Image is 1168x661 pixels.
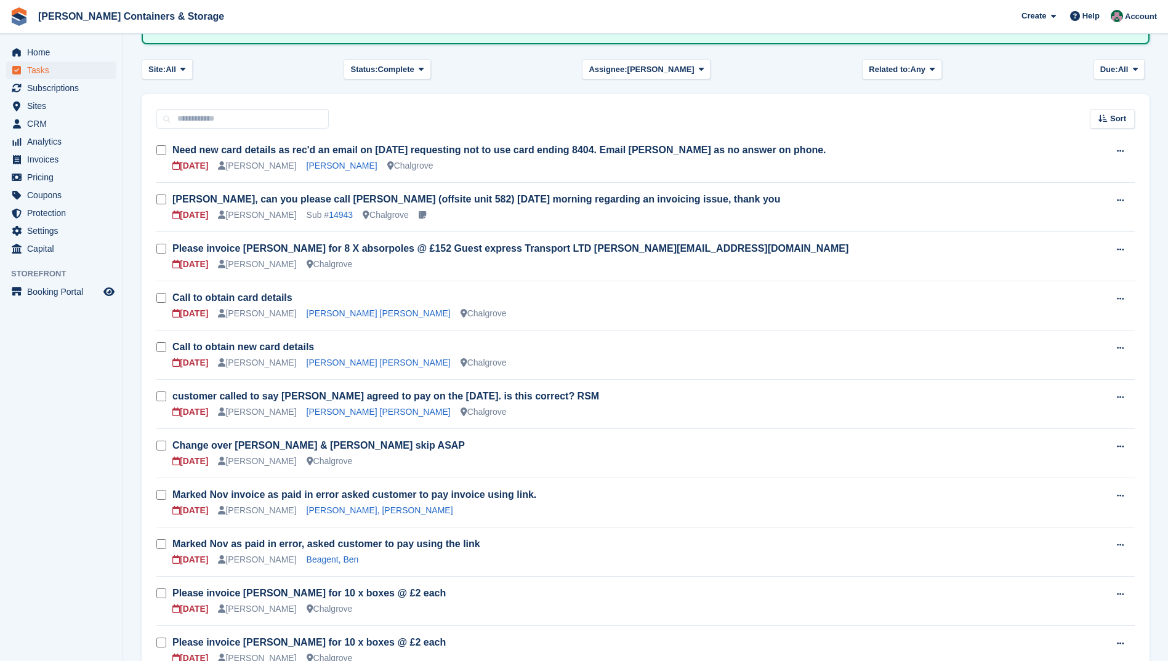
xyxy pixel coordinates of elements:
[307,555,359,564] a: Beagent, Ben
[307,161,377,170] a: [PERSON_NAME]
[6,169,116,186] a: menu
[172,391,599,401] a: customer called to say [PERSON_NAME] agreed to pay on the [DATE]. is this correct? RSM
[11,268,123,280] span: Storefront
[387,159,433,172] div: Chalgrove
[363,209,409,222] div: Chalgrove
[1093,59,1145,79] button: Due: All
[27,151,101,168] span: Invoices
[172,588,446,598] a: Please invoice [PERSON_NAME] for 10 x boxes @ £2 each
[869,63,910,76] span: Related to:
[218,258,296,271] div: [PERSON_NAME]
[6,283,116,300] a: menu
[27,133,101,150] span: Analytics
[172,209,208,222] div: [DATE]
[172,539,480,549] a: Marked Nov as paid in error, asked customer to pay using the link
[172,145,826,155] a: Need new card details as rec'd an email on [DATE] requesting not to use card ending 8404. Email [...
[627,63,695,76] span: [PERSON_NAME]
[27,44,101,61] span: Home
[172,159,208,172] div: [DATE]
[27,115,101,132] span: CRM
[27,283,101,300] span: Booking Portal
[172,194,780,204] a: [PERSON_NAME], can you please call [PERSON_NAME] (offsite unit 582) [DATE] morning regarding an i...
[1082,10,1100,22] span: Help
[911,63,926,76] span: Any
[6,222,116,239] a: menu
[6,186,116,204] a: menu
[10,7,28,26] img: stora-icon-8386f47178a22dfd0bd8f6a31ec36ba5ce8667c1dd55bd0f319d3a0aa187defe.svg
[6,240,116,257] a: menu
[172,440,465,451] a: Change over [PERSON_NAME] & [PERSON_NAME] skip ASAP
[27,62,101,79] span: Tasks
[218,553,296,566] div: [PERSON_NAME]
[27,169,101,186] span: Pricing
[27,97,101,114] span: Sites
[1111,10,1123,22] img: Julia Marcham
[6,115,116,132] a: menu
[172,489,536,500] a: Marked Nov invoice as paid in error asked customer to pay invoice using link.
[350,63,377,76] span: Status:
[102,284,116,299] a: Preview store
[27,186,101,204] span: Coupons
[307,209,353,222] div: Sub #
[218,159,296,172] div: [PERSON_NAME]
[6,79,116,97] a: menu
[218,603,296,615] div: [PERSON_NAME]
[27,79,101,97] span: Subscriptions
[378,63,414,76] span: Complete
[307,308,451,318] a: [PERSON_NAME] [PERSON_NAME]
[218,209,296,222] div: [PERSON_NAME]
[172,455,208,468] div: [DATE]
[218,455,296,468] div: [PERSON_NAME]
[307,407,451,417] a: [PERSON_NAME] [PERSON_NAME]
[172,406,208,419] div: [DATE]
[172,292,292,303] a: Call to obtain card details
[307,603,353,615] div: Chalgrove
[6,151,116,168] a: menu
[1100,63,1118,76] span: Due:
[218,307,296,320] div: [PERSON_NAME]
[6,204,116,222] a: menu
[142,59,193,79] button: Site: All
[1125,10,1157,23] span: Account
[33,6,229,26] a: [PERSON_NAME] Containers & Storage
[172,553,208,566] div: [DATE]
[307,505,453,515] a: [PERSON_NAME], [PERSON_NAME]
[1118,63,1129,76] span: All
[344,59,430,79] button: Status: Complete
[6,97,116,114] a: menu
[172,356,208,369] div: [DATE]
[172,603,208,615] div: [DATE]
[582,59,711,79] button: Assignee: [PERSON_NAME]
[218,406,296,419] div: [PERSON_NAME]
[218,504,296,517] div: [PERSON_NAME]
[172,637,446,647] a: Please invoice [PERSON_NAME] for 10 x boxes @ £2 each
[172,307,208,320] div: [DATE]
[329,210,353,220] a: 14943
[172,243,848,254] a: Please invoice [PERSON_NAME] for 8 X absorpoles @ £152 Guest express Transport LTD [PERSON_NAME][...
[461,356,507,369] div: Chalgrove
[307,455,353,468] div: Chalgrove
[6,133,116,150] a: menu
[172,504,208,517] div: [DATE]
[461,307,507,320] div: Chalgrove
[166,63,176,76] span: All
[1021,10,1046,22] span: Create
[27,240,101,257] span: Capital
[6,44,116,61] a: menu
[218,356,296,369] div: [PERSON_NAME]
[307,358,451,367] a: [PERSON_NAME] [PERSON_NAME]
[27,204,101,222] span: Protection
[1110,113,1126,125] span: Sort
[6,62,116,79] a: menu
[148,63,166,76] span: Site:
[461,406,507,419] div: Chalgrove
[862,59,941,79] button: Related to: Any
[172,342,314,352] a: Call to obtain new card details
[172,258,208,271] div: [DATE]
[27,222,101,239] span: Settings
[307,258,353,271] div: Chalgrove
[589,63,627,76] span: Assignee:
